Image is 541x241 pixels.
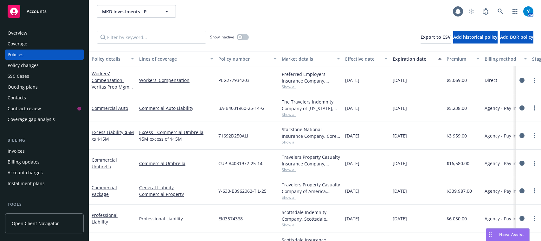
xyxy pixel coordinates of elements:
button: Effective date [343,51,390,66]
span: $16,580.00 [447,160,469,167]
a: Invoices [5,146,84,156]
div: Account charges [8,168,43,178]
a: Commercial Umbrella [92,157,117,170]
span: Show all [282,167,340,172]
span: $339,987.00 [447,188,472,194]
span: [DATE] [345,105,359,111]
div: Policies [8,50,23,60]
a: Workers' Compensation [92,70,131,97]
span: [DATE] [345,160,359,167]
span: [DATE] [345,215,359,222]
a: Commercial Auto [92,105,128,111]
span: [DATE] [345,188,359,194]
a: Commercial Package [92,184,117,197]
span: $5,069.00 [447,77,467,84]
span: - Veritas Prop Mgmt WC [92,77,133,97]
a: Professional Liability [92,212,118,225]
a: more [531,215,538,222]
div: Preferred Employers Insurance Company, Preferred Employers Insurance [282,71,340,84]
a: Policies [5,50,84,60]
span: [DATE] [393,160,407,167]
div: Billing [5,137,84,144]
button: Add BOR policy [500,31,533,44]
span: [DATE] [393,215,407,222]
span: [DATE] [393,105,407,111]
span: Export to CSV [421,34,451,40]
a: Report a Bug [480,5,492,18]
span: CUP-B4031972-25-14 [218,160,262,167]
div: Premium [447,56,473,62]
a: circleInformation [518,132,526,139]
div: Market details [282,56,333,62]
span: PEG277934203 [218,77,249,84]
button: Expiration date [390,51,444,66]
a: Accounts [5,3,84,20]
div: Coverage [8,39,27,49]
span: Agency - Pay in full [485,132,525,139]
button: Policy details [89,51,137,66]
span: $5,238.00 [447,105,467,111]
a: circleInformation [518,77,526,84]
span: [DATE] [345,132,359,139]
a: Excess Liability [92,129,134,142]
a: Coverage [5,39,84,49]
a: more [531,132,538,139]
span: Y-630-B3962062-TIL-25 [218,188,267,194]
div: Quoting plans [8,82,38,92]
span: 71692D250ALI [218,132,248,139]
button: Export to CSV [421,31,451,44]
div: Drag to move [486,229,494,241]
a: Excess - Commercial Umbrella $5M excess of $15M [139,129,213,142]
div: The Travelers Indemnity Company of [US_STATE], Travelers Insurance [282,98,340,112]
a: Commercial Auto Liability [139,105,213,111]
a: Contacts [5,93,84,103]
a: Account charges [5,168,84,178]
a: Switch app [509,5,521,18]
div: Billing method [485,56,520,62]
div: SSC Cases [8,71,29,81]
a: Professional Liability [139,215,213,222]
span: Show inactive [210,34,234,40]
a: Installment plans [5,178,84,189]
button: Premium [444,51,482,66]
a: Commercial Property [139,191,213,197]
div: Expiration date [393,56,435,62]
div: Invoices [8,146,25,156]
span: Direct [485,77,497,84]
a: Policy changes [5,60,84,70]
span: Nova Assist [499,232,524,237]
a: Quoting plans [5,82,84,92]
span: Add historical policy [453,34,498,40]
a: Search [494,5,507,18]
div: StarStone National Insurance Company, Core Specialty, Great Point Insurance Company [282,126,340,139]
a: SSC Cases [5,71,84,81]
div: Effective date [345,56,381,62]
a: Workers' Compensation [139,77,213,84]
span: [DATE] [393,77,407,84]
span: Add BOR policy [500,34,533,40]
span: Show all [282,84,340,90]
button: Lines of coverage [137,51,216,66]
span: Show all [282,112,340,117]
span: Show all [282,195,340,200]
a: more [531,187,538,195]
a: circleInformation [518,215,526,222]
span: Agency - Pay in full [485,215,525,222]
a: Billing updates [5,157,84,167]
input: Filter by keyword... [97,31,206,44]
div: Travelers Property Casualty Company of America, Travelers Insurance [282,181,340,195]
span: [DATE] [345,77,359,84]
a: Overview [5,28,84,38]
div: Contacts [8,93,26,103]
span: Show all [282,222,340,228]
div: Billing updates [8,157,40,167]
span: Show all [282,139,340,145]
button: Add historical policy [453,31,498,44]
div: Contract review [8,104,41,114]
a: circleInformation [518,104,526,112]
div: Policy number [218,56,270,62]
div: Installment plans [8,178,45,189]
a: Commercial Umbrella [139,160,213,167]
img: photo [523,6,533,17]
span: Agency - Pay in full [485,188,525,194]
